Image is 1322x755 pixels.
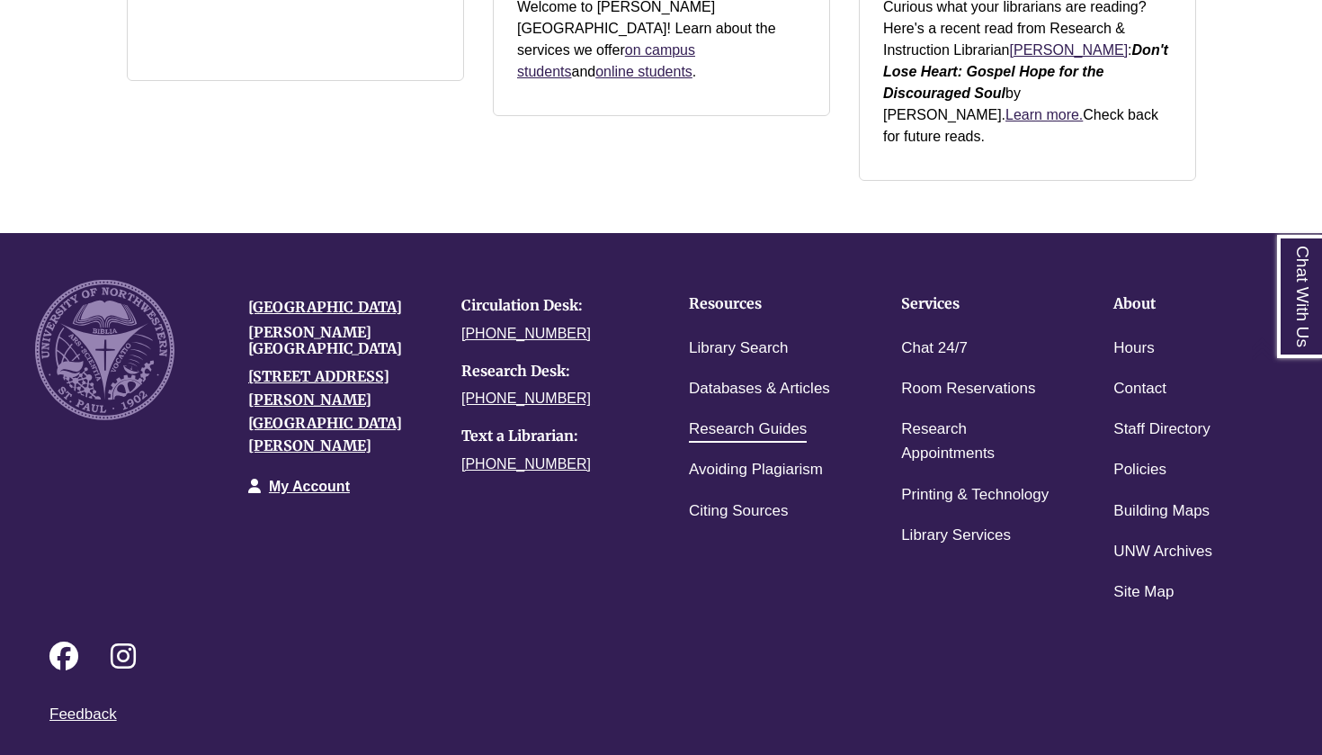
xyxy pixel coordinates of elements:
h4: Resources [689,296,845,312]
a: [PHONE_NUMBER] [461,391,591,406]
i: Follow on Instagram [111,642,136,670]
a: Site Map [1113,580,1174,606]
a: Contact [1113,376,1166,402]
a: Library Search [689,336,789,362]
a: Feedback [49,706,117,723]
a: Hours [1113,336,1154,362]
a: Printing & Technology [901,482,1049,508]
h4: About [1113,296,1270,312]
h4: Services [901,296,1058,312]
a: Library Services [901,523,1011,549]
a: Building Maps [1113,499,1210,525]
a: [PHONE_NUMBER] [461,326,591,341]
a: UNW Archives [1113,539,1212,565]
a: [GEOGRAPHIC_DATA] [248,298,402,316]
a: Databases & Articles [689,376,830,402]
img: UNW seal [35,280,174,419]
a: [PERSON_NAME] [1010,42,1129,58]
a: My Account [269,479,350,494]
a: Avoiding Plagiarism [689,457,823,483]
h4: [PERSON_NAME][GEOGRAPHIC_DATA] [248,325,434,356]
a: Citing Sources [689,499,789,525]
h4: Circulation Desk: [461,298,648,314]
a: Policies [1113,457,1166,483]
h4: Text a Librarian: [461,428,648,445]
a: Research Appointments [901,417,1058,467]
a: Room Reservations [901,376,1035,402]
h4: Research Desk: [461,364,648,380]
a: Learn more. [1005,107,1083,122]
a: Research Guides [689,417,807,443]
strong: Don't Lose Heart: Gospel Hope for the Discouraged Soul [883,42,1168,101]
a: [STREET_ADDRESS][PERSON_NAME][GEOGRAPHIC_DATA][PERSON_NAME] [248,367,402,454]
a: Chat 24/7 [901,336,968,362]
a: online students [595,64,692,79]
i: Follow on Facebook [49,642,78,670]
a: [PHONE_NUMBER] [461,456,591,472]
a: Staff Directory [1113,417,1210,443]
